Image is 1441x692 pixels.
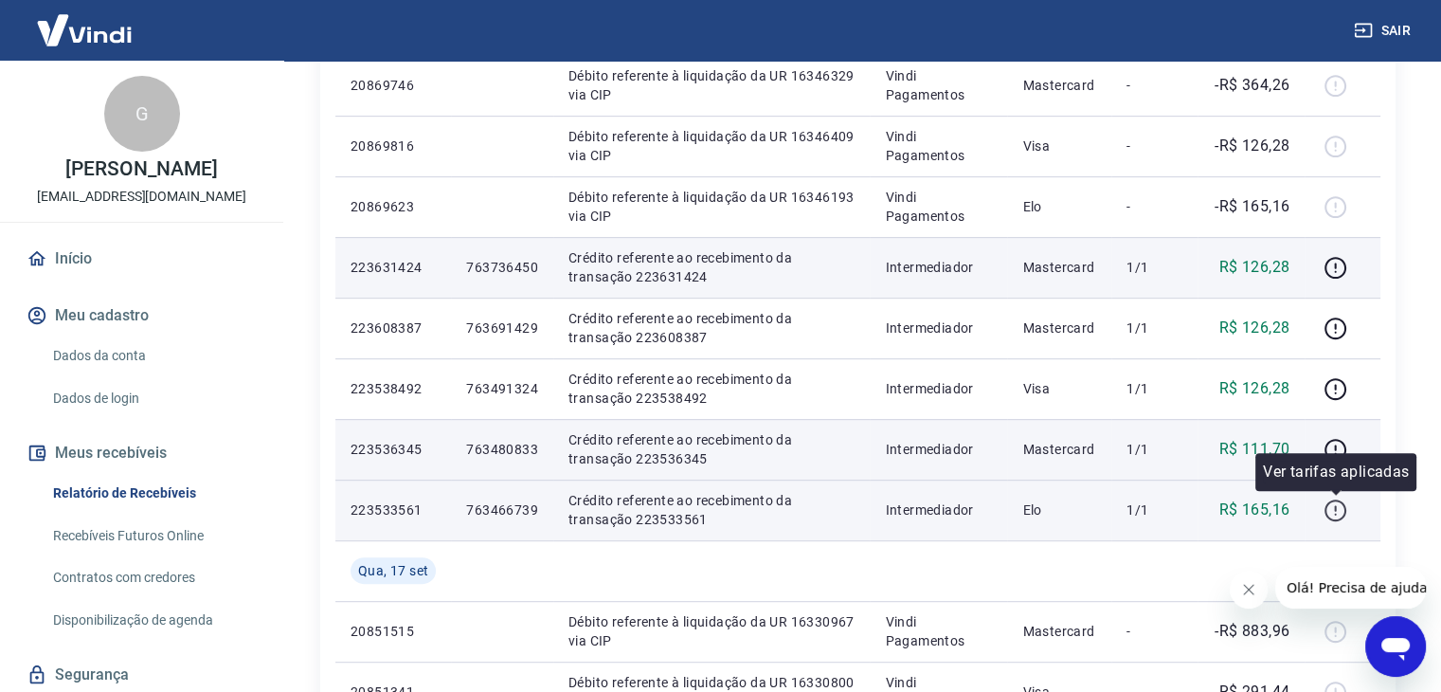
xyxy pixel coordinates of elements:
[885,127,992,165] p: Vindi Pagamentos
[358,561,428,580] span: Qua, 17 set
[1215,74,1289,97] p: -R$ 364,26
[568,370,855,408] p: Crédito referente ao recebimento da transação 223538492
[568,491,855,529] p: Crédito referente ao recebimento da transação 223533561
[1126,440,1182,459] p: 1/1
[37,187,246,207] p: [EMAIL_ADDRESS][DOMAIN_NAME]
[1219,317,1290,339] p: R$ 126,28
[568,612,855,650] p: Débito referente à liquidação da UR 16330967 via CIP
[1022,76,1096,95] p: Mastercard
[45,337,261,375] a: Dados da conta
[45,558,261,597] a: Contratos com credores
[1350,13,1418,48] button: Sair
[885,612,992,650] p: Vindi Pagamentos
[1022,258,1096,277] p: Mastercard
[1263,461,1409,483] p: Ver tarifas aplicadas
[1022,379,1096,398] p: Visa
[1022,137,1096,155] p: Visa
[23,295,261,337] button: Meu cadastro
[351,137,436,155] p: 20869816
[1230,571,1268,609] iframe: Fechar mensagem
[1275,567,1426,609] iframe: Mensagem da empresa
[466,319,538,337] p: 763691429
[351,76,436,95] p: 20869746
[351,622,436,641] p: 20851515
[23,238,261,280] a: Início
[1022,622,1096,641] p: Mastercard
[568,188,855,226] p: Débito referente à liquidação da UR 16346193 via CIP
[1219,438,1290,461] p: R$ 111,70
[1219,499,1290,521] p: R$ 165,16
[1126,622,1182,641] p: -
[1126,501,1182,519] p: 1/1
[885,379,992,398] p: Intermediador
[885,66,992,104] p: Vindi Pagamentos
[1126,258,1182,277] p: 1/1
[1126,197,1182,216] p: -
[885,319,992,337] p: Intermediador
[885,188,992,226] p: Vindi Pagamentos
[23,1,146,59] img: Vindi
[568,430,855,468] p: Crédito referente ao recebimento da transação 223536345
[45,474,261,513] a: Relatório de Recebíveis
[466,258,538,277] p: 763736450
[885,440,992,459] p: Intermediador
[1022,440,1096,459] p: Mastercard
[1022,197,1096,216] p: Elo
[1126,76,1182,95] p: -
[1126,379,1182,398] p: 1/1
[65,159,217,179] p: [PERSON_NAME]
[466,379,538,398] p: 763491324
[351,319,436,337] p: 223608387
[1215,195,1289,218] p: -R$ 165,16
[45,379,261,418] a: Dados de login
[466,440,538,459] p: 763480833
[351,440,436,459] p: 223536345
[1215,135,1289,157] p: -R$ 126,28
[45,601,261,640] a: Disponibilização de agenda
[351,379,436,398] p: 223538492
[45,517,261,555] a: Recebíveis Futuros Online
[885,258,992,277] p: Intermediador
[104,76,180,152] div: G
[1022,501,1096,519] p: Elo
[1022,319,1096,337] p: Mastercard
[1365,616,1426,677] iframe: Botão para abrir a janela de mensagens
[1215,620,1289,643] p: -R$ 883,96
[351,501,436,519] p: 223533561
[11,13,159,28] span: Olá! Precisa de ajuda?
[23,432,261,474] button: Meus recebíveis
[1219,256,1290,279] p: R$ 126,28
[466,501,538,519] p: 763466739
[885,501,992,519] p: Intermediador
[568,127,855,165] p: Débito referente à liquidação da UR 16346409 via CIP
[1219,377,1290,400] p: R$ 126,28
[351,197,436,216] p: 20869623
[568,248,855,286] p: Crédito referente ao recebimento da transação 223631424
[1126,137,1182,155] p: -
[351,258,436,277] p: 223631424
[1126,319,1182,337] p: 1/1
[568,66,855,104] p: Débito referente à liquidação da UR 16346329 via CIP
[568,309,855,347] p: Crédito referente ao recebimento da transação 223608387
